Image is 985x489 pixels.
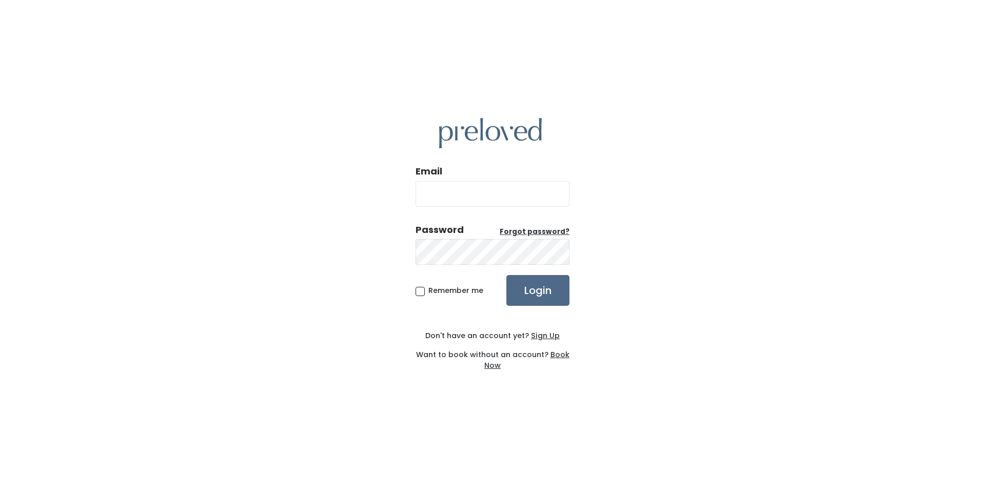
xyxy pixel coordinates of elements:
div: Don't have an account yet? [416,330,569,341]
a: Book Now [484,349,569,370]
div: Want to book without an account? [416,341,569,371]
input: Login [506,275,569,306]
u: Sign Up [531,330,560,341]
u: Forgot password? [500,227,569,237]
label: Email [416,165,442,178]
div: Password [416,223,464,237]
img: preloved logo [439,118,542,148]
span: Remember me [428,285,483,296]
a: Forgot password? [500,227,569,237]
a: Sign Up [529,330,560,341]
